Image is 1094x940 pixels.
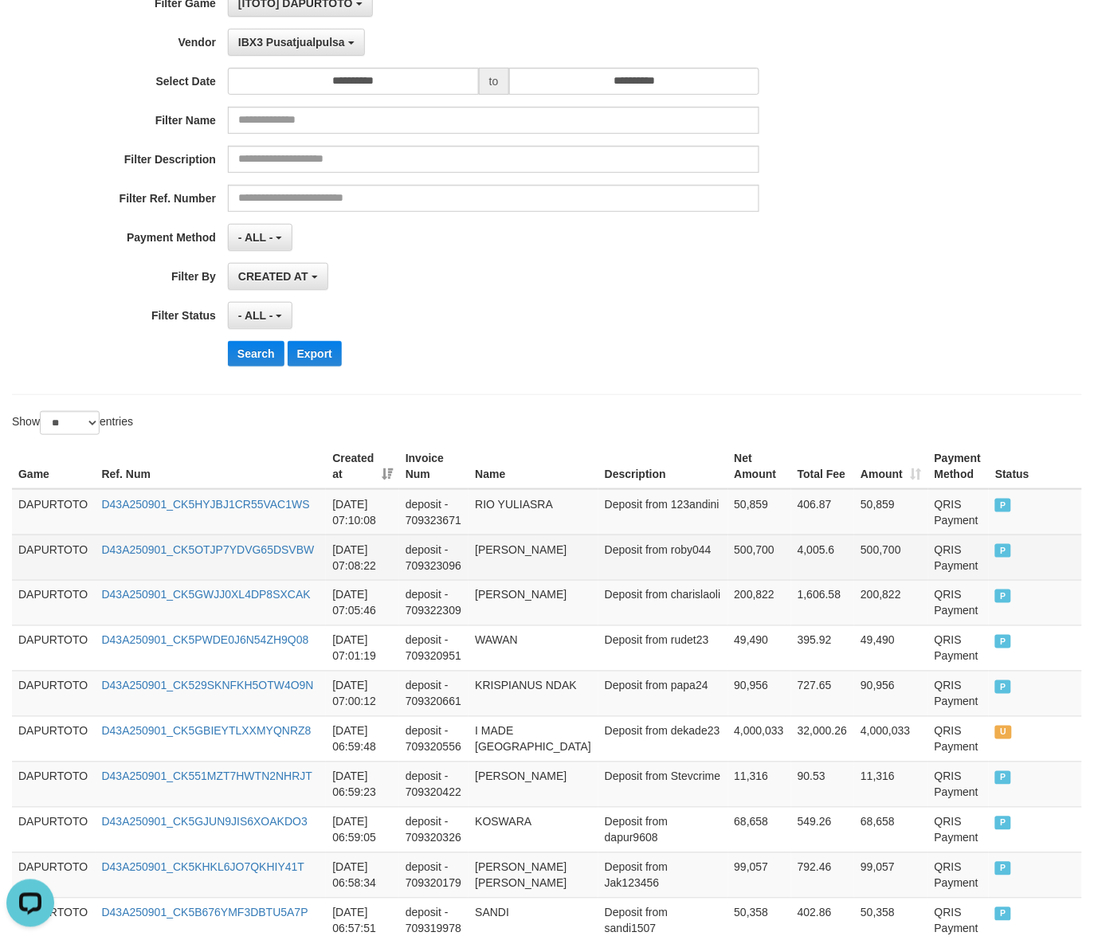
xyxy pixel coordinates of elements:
[995,907,1011,921] span: PAID
[12,762,96,807] td: DAPURTOTO
[238,309,273,322] span: - ALL -
[399,444,469,489] th: Invoice Num
[12,625,96,671] td: DAPURTOTO
[928,762,989,807] td: QRIS Payment
[102,589,311,601] a: D43A250901_CK5GWJJ0XL4DP8SXCAK
[326,580,398,625] td: [DATE] 07:05:46
[791,852,854,898] td: 792.46
[791,807,854,852] td: 549.26
[399,852,469,898] td: deposit - 709320179
[96,444,327,489] th: Ref. Num
[469,852,598,898] td: [PERSON_NAME] [PERSON_NAME]
[928,671,989,716] td: QRIS Payment
[995,817,1011,830] span: PAID
[399,716,469,762] td: deposit - 709320556
[598,580,728,625] td: Deposit from charislaoli
[995,771,1011,785] span: PAID
[102,816,308,828] a: D43A250901_CK5GJUN9JIS6XOAKDO3
[288,341,342,366] button: Export
[399,671,469,716] td: deposit - 709320661
[102,498,310,511] a: D43A250901_CK5HYJBJ1CR55VAC1WS
[928,535,989,580] td: QRIS Payment
[102,770,313,783] a: D43A250901_CK551MZT7HWTN2NHRJT
[598,762,728,807] td: Deposit from Stevcrime
[326,671,398,716] td: [DATE] 07:00:12
[326,852,398,898] td: [DATE] 06:58:34
[791,625,854,671] td: 395.92
[399,580,469,625] td: deposit - 709322309
[854,671,927,716] td: 90,956
[469,625,598,671] td: WAWAN
[12,411,133,435] label: Show entries
[598,671,728,716] td: Deposit from papa24
[995,862,1011,875] span: PAID
[12,489,96,535] td: DAPURTOTO
[598,852,728,898] td: Deposit from Jak123456
[598,535,728,580] td: Deposit from roby044
[399,625,469,671] td: deposit - 709320951
[102,861,304,874] a: D43A250901_CK5KHKL6JO7QKHIY41T
[928,625,989,671] td: QRIS Payment
[228,224,292,251] button: - ALL -
[854,444,927,489] th: Amount: activate to sort column ascending
[238,231,273,244] span: - ALL -
[12,535,96,580] td: DAPURTOTO
[12,444,96,489] th: Game
[995,544,1011,558] span: PAID
[469,489,598,535] td: RIO YULIASRA
[989,444,1082,489] th: Status
[326,762,398,807] td: [DATE] 06:59:23
[854,580,927,625] td: 200,822
[598,489,728,535] td: Deposit from 123andini
[854,852,927,898] td: 99,057
[928,580,989,625] td: QRIS Payment
[6,6,54,54] button: Open LiveChat chat widget
[326,535,398,580] td: [DATE] 07:08:22
[102,725,312,738] a: D43A250901_CK5GBIEYTLXXMYQNRZ8
[326,489,398,535] td: [DATE] 07:10:08
[102,680,314,692] a: D43A250901_CK529SKNFKH5OTW4O9N
[399,762,469,807] td: deposit - 709320422
[995,589,1011,603] span: PAID
[598,625,728,671] td: Deposit from rudet23
[399,489,469,535] td: deposit - 709323671
[791,762,854,807] td: 90.53
[995,726,1011,739] span: UNPAID
[928,444,989,489] th: Payment Method
[854,716,927,762] td: 4,000,033
[238,270,308,283] span: CREATED AT
[469,444,598,489] th: Name
[728,625,791,671] td: 49,490
[995,680,1011,694] span: PAID
[728,535,791,580] td: 500,700
[791,580,854,625] td: 1,606.58
[995,635,1011,648] span: PAID
[228,341,284,366] button: Search
[791,444,854,489] th: Total Fee
[995,499,1011,512] span: PAID
[228,29,365,56] button: IBX3 Pusatjualpulsa
[102,907,308,919] a: D43A250901_CK5B676YMF3DBTU5A7P
[728,489,791,535] td: 50,859
[479,68,509,95] span: to
[469,716,598,762] td: I MADE [GEOGRAPHIC_DATA]
[238,36,345,49] span: IBX3 Pusatjualpulsa
[791,489,854,535] td: 406.87
[598,716,728,762] td: Deposit from dekade23
[40,411,100,435] select: Showentries
[12,580,96,625] td: DAPURTOTO
[102,543,315,556] a: D43A250901_CK5OTJP7YDVG65DSVBW
[854,762,927,807] td: 11,316
[728,444,791,489] th: Net Amount
[12,807,96,852] td: DAPURTOTO
[598,444,728,489] th: Description
[598,807,728,852] td: Deposit from dapur9608
[12,716,96,762] td: DAPURTOTO
[228,263,328,290] button: CREATED AT
[728,852,791,898] td: 99,057
[469,580,598,625] td: [PERSON_NAME]
[399,535,469,580] td: deposit - 709323096
[12,671,96,716] td: DAPURTOTO
[854,807,927,852] td: 68,658
[928,852,989,898] td: QRIS Payment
